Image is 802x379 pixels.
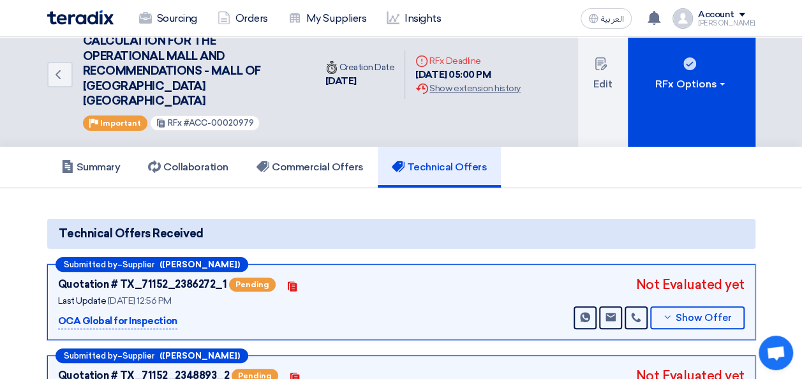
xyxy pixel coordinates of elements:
[168,118,182,128] span: RFx
[148,161,228,174] h5: Collaboration
[64,260,117,269] span: Submitted by
[83,18,300,108] h5: HVAC HEAT LOAD CALCULATION FOR THE OPERATIONAL MALL AND RECOMMENDATIONS - MALL OF ARABIA JEDDAH
[160,352,240,360] b: ([PERSON_NAME])
[59,225,204,242] span: Technical Offers Received
[47,147,135,188] a: Summary
[581,8,632,29] button: العربية
[123,352,154,360] span: Supplier
[415,82,520,95] div: Show extension history
[56,348,248,363] div: –
[134,147,242,188] a: Collaboration
[123,260,154,269] span: Supplier
[378,147,501,188] a: Technical Offers
[415,54,520,68] div: RFx Deadline
[628,3,755,147] button: RFx Options
[64,352,117,360] span: Submitted by
[83,19,261,108] span: HVAC HEAT LOAD CALCULATION FOR THE OPERATIONAL MALL AND RECOMMENDATIONS - MALL OF [GEOGRAPHIC_DAT...
[376,4,451,33] a: Insights
[229,278,276,292] span: Pending
[56,257,248,272] div: –
[578,3,628,147] button: Edit
[61,161,121,174] h5: Summary
[100,119,141,128] span: Important
[58,295,107,306] span: Last Update
[676,313,732,323] span: Show Offer
[325,74,395,89] div: [DATE]
[325,61,395,74] div: Creation Date
[129,4,207,33] a: Sourcing
[415,68,520,82] div: [DATE] 05:00 PM
[601,15,624,24] span: العربية
[47,10,114,25] img: Teradix logo
[636,275,745,294] div: Not Evaluated yet
[759,336,793,370] div: Open chat
[672,8,693,29] img: profile_test.png
[655,77,727,92] div: RFx Options
[256,161,364,174] h5: Commercial Offers
[392,161,487,174] h5: Technical Offers
[278,4,376,33] a: My Suppliers
[58,277,227,292] div: Quotation # TX_71152_2386272_1
[698,20,755,27] div: [PERSON_NAME]
[698,10,734,20] div: Account
[242,147,378,188] a: Commercial Offers
[58,314,177,329] p: OCA Global for Inspection
[650,306,745,329] button: Show Offer
[160,260,240,269] b: ([PERSON_NAME])
[184,118,254,128] span: #ACC-00020979
[207,4,278,33] a: Orders
[108,295,172,306] span: [DATE] 12:56 PM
